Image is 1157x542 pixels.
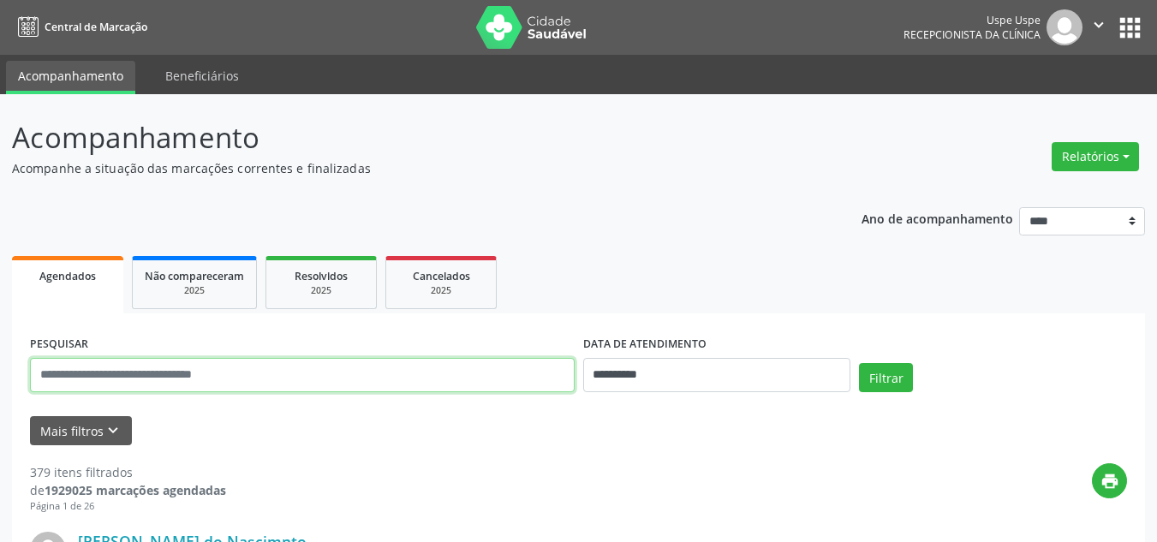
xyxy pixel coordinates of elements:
[904,27,1041,42] span: Recepcionista da clínica
[30,463,226,481] div: 379 itens filtrados
[278,284,364,297] div: 2025
[30,331,88,358] label: PESQUISAR
[39,269,96,283] span: Agendados
[295,269,348,283] span: Resolvidos
[30,416,132,446] button: Mais filtroskeyboard_arrow_down
[45,20,147,34] span: Central de Marcação
[145,269,244,283] span: Não compareceram
[1047,9,1082,45] img: img
[12,13,147,41] a: Central de Marcação
[1115,13,1145,43] button: apps
[12,116,805,159] p: Acompanhamento
[1092,463,1127,498] button: print
[45,482,226,498] strong: 1929025 marcações agendadas
[862,207,1013,229] p: Ano de acompanhamento
[153,61,251,91] a: Beneficiários
[1089,15,1108,34] i: 
[583,331,707,358] label: DATA DE ATENDIMENTO
[30,481,226,499] div: de
[145,284,244,297] div: 2025
[413,269,470,283] span: Cancelados
[30,499,226,514] div: Página 1 de 26
[1100,472,1119,491] i: print
[1052,142,1139,171] button: Relatórios
[104,421,122,440] i: keyboard_arrow_down
[1082,9,1115,45] button: 
[859,363,913,392] button: Filtrar
[12,159,805,177] p: Acompanhe a situação das marcações correntes e finalizadas
[398,284,484,297] div: 2025
[904,13,1041,27] div: Uspe Uspe
[6,61,135,94] a: Acompanhamento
